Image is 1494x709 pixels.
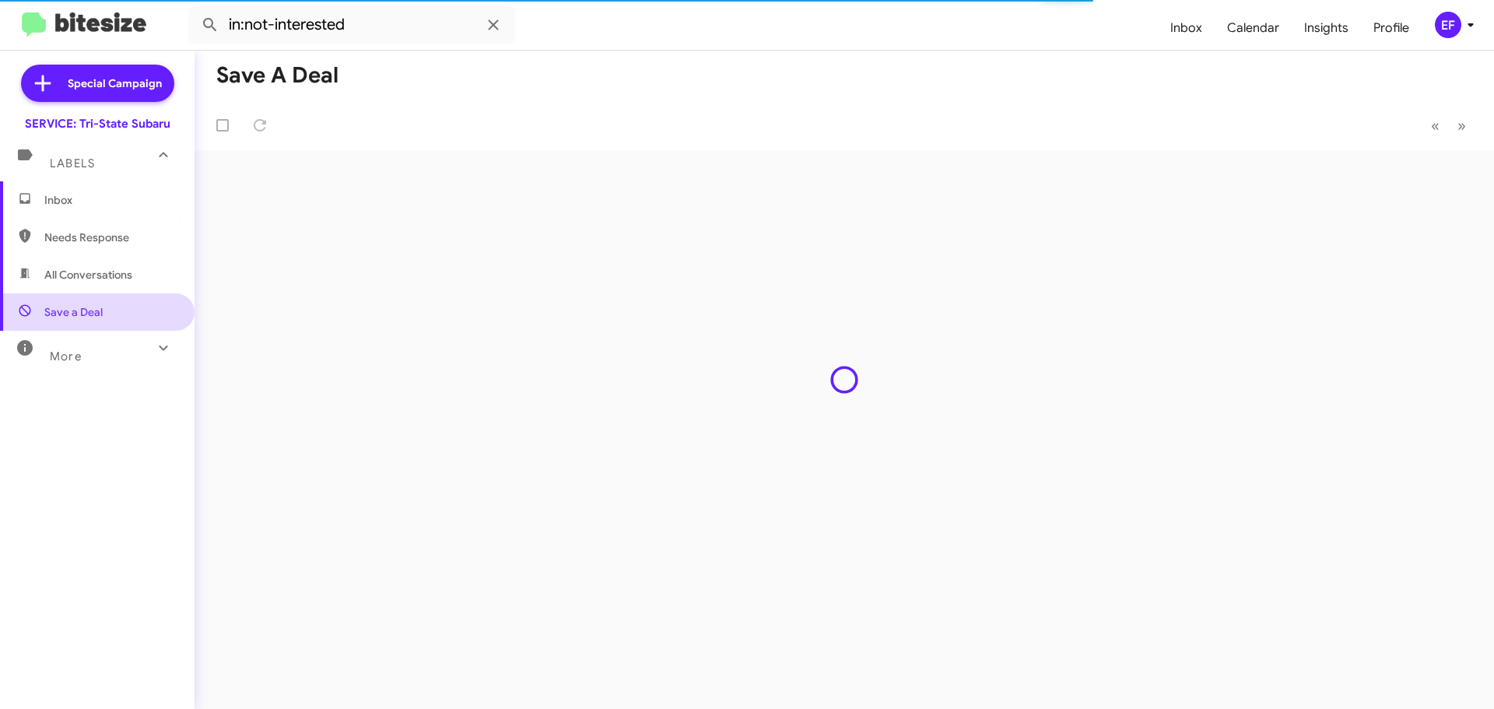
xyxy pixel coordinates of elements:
[44,267,132,283] span: All Conversations
[68,75,162,91] span: Special Campaign
[1361,5,1422,51] a: Profile
[1215,5,1292,51] a: Calendar
[50,156,95,170] span: Labels
[21,65,174,102] a: Special Campaign
[50,349,82,363] span: More
[1457,116,1466,135] span: »
[188,6,515,44] input: Search
[216,63,338,88] h1: Save a Deal
[1422,12,1477,38] button: EF
[1431,116,1440,135] span: «
[44,304,103,320] span: Save a Deal
[1158,5,1215,51] a: Inbox
[1448,110,1475,142] button: Next
[1422,110,1475,142] nav: Page navigation example
[1422,110,1449,142] button: Previous
[1435,12,1461,38] div: EF
[44,230,177,245] span: Needs Response
[1292,5,1361,51] a: Insights
[25,116,170,132] div: SERVICE: Tri-State Subaru
[44,192,177,208] span: Inbox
